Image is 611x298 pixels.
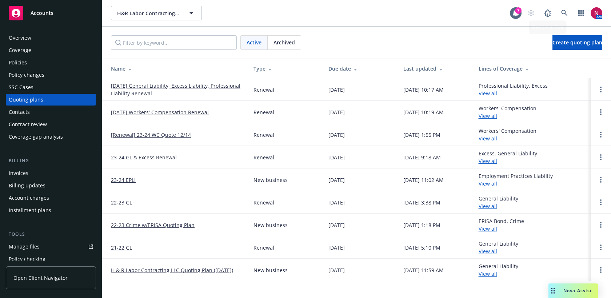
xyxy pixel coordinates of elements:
div: Renewal [253,108,274,116]
a: [Renewal] 23-24 WC Quote 12/14 [111,131,191,139]
div: [DATE] [328,176,345,184]
a: View all [479,112,497,119]
a: Coverage [6,44,96,56]
input: Filter by keyword... [111,35,237,50]
div: Contract review [9,119,47,130]
div: Quoting plans [9,94,43,106]
a: Accounts [6,3,96,23]
a: Coverage gap analysis [6,131,96,143]
a: Open options [596,243,605,252]
div: [DATE] 5:10 PM [403,244,440,251]
a: H & R Labor Contracting LLC Quoting Plan ([DATE]) [111,266,233,274]
div: [DATE] [328,266,345,274]
span: H&R Labor Contracting LLC [117,9,180,17]
div: General Liability [479,195,518,210]
div: Contacts [9,106,30,118]
div: [DATE] [328,199,345,206]
a: Policy changes [6,69,96,81]
div: Manage files [9,241,40,253]
a: Installment plans [6,204,96,216]
a: Search [557,6,572,20]
a: Manage files [6,241,96,253]
div: Lines of Coverage [479,65,585,72]
div: Renewal [253,199,274,206]
div: Tools [6,231,96,238]
span: Active [247,39,261,46]
a: 21-22 GL [111,244,132,251]
div: [DATE] 1:55 PM [403,131,440,139]
div: Overview [9,32,31,44]
span: Nova Assist [563,287,592,294]
a: Contract review [6,119,96,130]
div: SSC Cases [9,82,33,93]
a: Billing updates [6,180,96,191]
div: New business [253,176,288,184]
div: New business [253,266,288,274]
div: Policy checking [9,253,45,265]
div: Type [253,65,317,72]
div: New business [253,221,288,229]
a: View all [479,158,497,164]
div: Billing updates [9,180,45,191]
div: [DATE] 10:17 AM [403,86,444,94]
div: Workers' Compensation [479,104,536,120]
a: Quoting plans [6,94,96,106]
div: [DATE] 11:02 AM [403,176,444,184]
a: View all [479,135,497,142]
div: [DATE] 9:18 AM [403,154,441,161]
a: SSC Cases [6,82,96,93]
div: Name [111,65,242,72]
div: [DATE] [328,244,345,251]
a: Open options [596,130,605,139]
a: Open options [596,266,605,274]
a: Open options [596,220,605,229]
div: 7 [515,7,522,14]
div: Due date [328,65,392,72]
div: Last updated [403,65,467,72]
a: Open options [596,108,605,116]
div: Coverage gap analysis [9,131,63,143]
a: Open options [596,153,605,162]
div: Professional Liability, Excess [479,82,548,97]
div: ERISA Bond, Crime [479,217,524,233]
a: 22-23 Crime w/ERISA Quoting Plan [111,221,195,229]
a: Contacts [6,106,96,118]
span: Open Client Navigator [13,274,68,282]
div: Renewal [253,86,274,94]
img: photo [591,7,602,19]
a: Invoices [6,167,96,179]
a: View all [479,180,497,187]
div: Drag to move [548,283,558,298]
div: Renewal [253,154,274,161]
div: Workers' Compensation [479,127,536,142]
a: View all [479,270,497,277]
a: Overview [6,32,96,44]
div: [DATE] 10:19 AM [403,108,444,116]
div: Renewal [253,244,274,251]
div: [DATE] [328,154,345,161]
a: Open options [596,175,605,184]
div: Billing [6,157,96,164]
div: Policy changes [9,69,44,81]
a: View all [479,203,497,210]
a: Report a Bug [540,6,555,20]
span: Archived [273,39,295,46]
button: Nova Assist [548,283,598,298]
a: Create quoting plan [552,35,602,50]
div: Installment plans [9,204,51,216]
a: Switch app [574,6,588,20]
a: View all [479,248,497,255]
a: 22-23 GL [111,199,132,206]
div: [DATE] 11:59 AM [403,266,444,274]
a: View all [479,90,497,97]
a: Start snowing [524,6,538,20]
a: [DATE] General Liability, Excess Liability, Professional Liability Renewal [111,82,242,97]
div: Employment Practices Liability [479,172,553,187]
a: 23-24 EPLI [111,176,136,184]
a: [DATE] Workers' Compensation Renewal [111,108,209,116]
a: View all [479,225,497,232]
div: [DATE] [328,86,345,94]
a: Open options [596,85,605,94]
div: Policies [9,57,27,68]
div: Account charges [9,192,49,204]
